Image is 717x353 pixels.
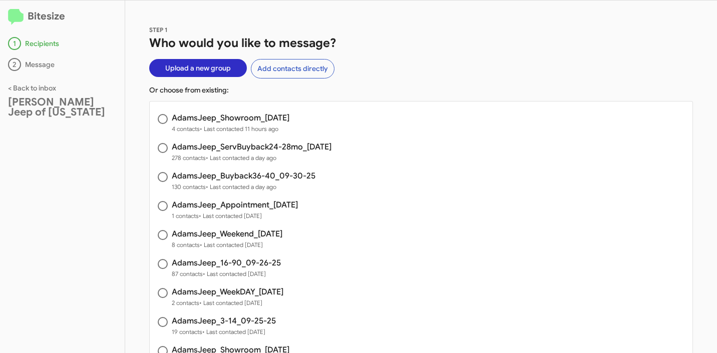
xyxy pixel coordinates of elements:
[172,153,331,163] span: 278 contacts
[200,125,278,132] span: • Last contacted 11 hours ago
[8,58,21,71] div: 2
[206,154,276,161] span: • Last contacted a day ago
[8,83,56,92] a: < Back to inbox
[206,183,276,190] span: • Last contacted a day ago
[172,230,282,238] h3: AdamsJeep_Weekend_[DATE]
[172,269,281,279] span: 87 contacts
[172,240,282,250] span: 8 contacts
[149,59,247,77] button: Upload a new group
[149,35,693,51] h1: Who would you like to message?
[202,328,265,335] span: • Last contacted [DATE]
[8,97,117,117] div: [PERSON_NAME] Jeep of [US_STATE]
[149,26,168,33] span: STEP 1
[172,211,298,221] span: 1 contacts
[203,270,266,277] span: • Last contacted [DATE]
[165,59,231,77] span: Upload a new group
[199,299,262,306] span: • Last contacted [DATE]
[8,37,21,50] div: 1
[172,172,315,180] h3: AdamsJeep_Buyback36-40_09-30-25
[251,59,334,78] button: Add contacts directly
[149,85,693,95] p: Or choose from existing:
[172,327,276,337] span: 19 contacts
[8,9,24,25] img: logo-minimal.svg
[8,58,117,71] div: Message
[172,317,276,325] h3: AdamsJeep_3-14_09-25-25
[172,298,283,308] span: 2 contacts
[8,37,117,50] div: Recipients
[172,288,283,296] h3: AdamsJeep_WeekDAY_[DATE]
[172,143,331,151] h3: AdamsJeep_ServBuyback24-28mo_[DATE]
[8,8,117,25] h2: Bitesize
[172,114,289,122] h3: AdamsJeep_Showroom_[DATE]
[200,241,263,248] span: • Last contacted [DATE]
[172,124,289,134] span: 4 contacts
[172,201,298,209] h3: AdamsJeep_Appointment_[DATE]
[172,259,281,267] h3: AdamsJeep_16-90_09-26-25
[172,182,315,192] span: 130 contacts
[199,212,262,219] span: • Last contacted [DATE]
